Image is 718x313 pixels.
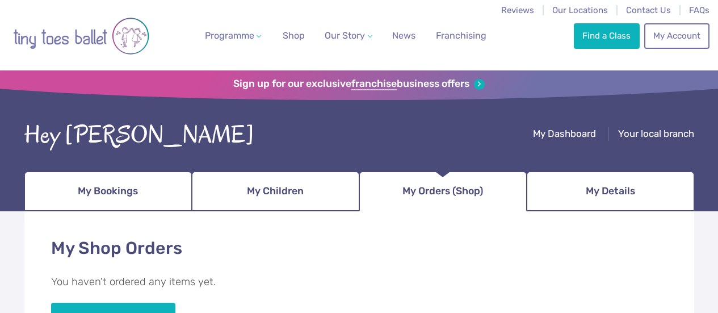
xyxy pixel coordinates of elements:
[574,23,640,48] a: Find a Class
[436,30,486,41] span: Franchising
[533,128,596,139] span: My Dashboard
[205,30,254,41] span: Programme
[527,172,694,211] a: My Details
[618,128,694,142] a: Your local branch
[618,128,694,139] span: Your local branch
[351,78,397,90] strong: franchise
[278,24,309,47] a: Shop
[51,236,667,261] h1: My Shop Orders
[388,24,420,47] a: News
[392,30,415,41] span: News
[200,24,266,47] a: Programme
[283,30,305,41] span: Shop
[359,172,527,211] a: My Orders (Shop)
[501,5,534,15] a: Reviews
[431,24,491,47] a: Franchising
[552,5,608,15] a: Our Locations
[233,78,485,90] a: Sign up for our exclusivefranchisebusiness offers
[192,172,359,211] a: My Children
[644,23,709,48] a: My Account
[78,181,138,201] span: My Bookings
[626,5,671,15] a: Contact Us
[320,24,377,47] a: Our Story
[586,181,635,201] span: My Details
[24,118,254,153] div: Hey [PERSON_NAME]
[325,30,365,41] span: Our Story
[402,181,483,201] span: My Orders (Shop)
[24,172,192,211] a: My Bookings
[689,5,709,15] a: FAQs
[13,7,149,65] img: tiny toes ballet
[533,128,596,142] a: My Dashboard
[247,181,304,201] span: My Children
[51,274,667,290] p: You haven't ordered any items yet.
